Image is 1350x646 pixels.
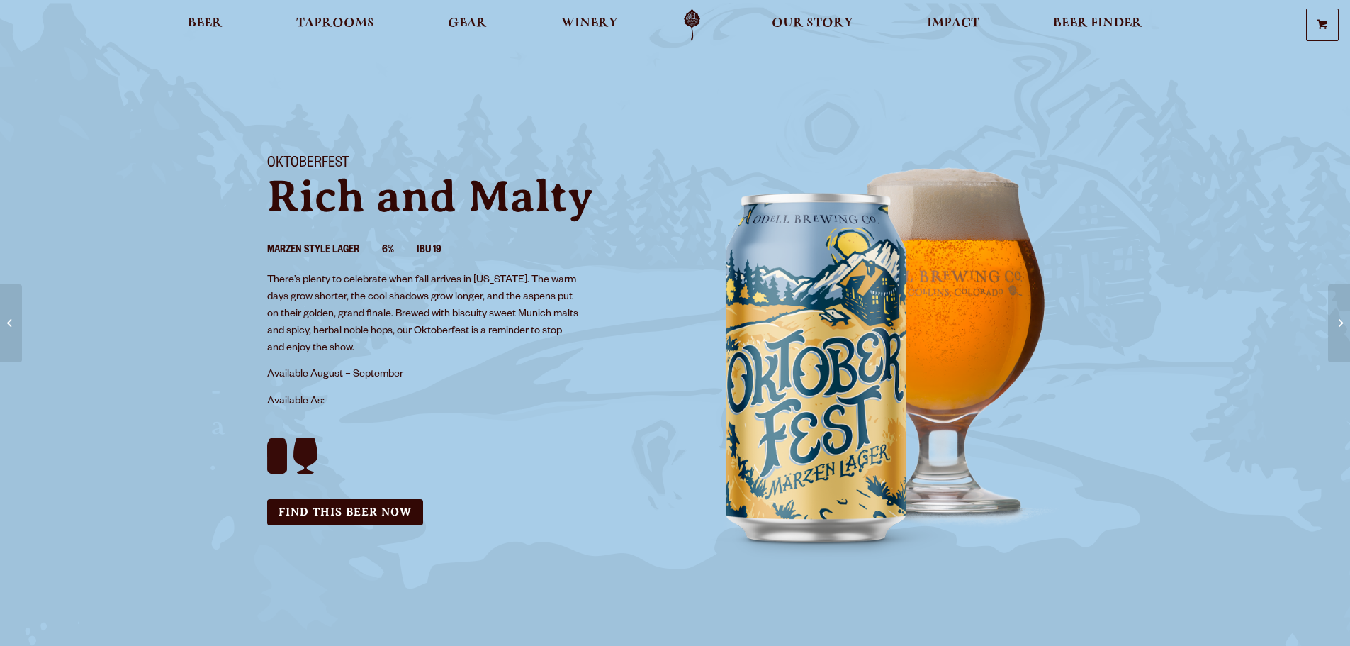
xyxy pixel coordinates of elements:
[267,367,580,384] p: Available August – September
[382,242,417,260] li: 6%
[267,242,382,260] li: Marzen Style Lager
[561,18,618,29] span: Winery
[267,499,423,525] a: Find this Beer Now
[267,272,580,357] p: There’s plenty to celebrate when fall arrives in [US_STATE]. The warm days grow shorter, the cool...
[1044,9,1152,41] a: Beer Finder
[439,9,496,41] a: Gear
[772,18,853,29] span: Our Story
[675,138,1101,564] img: Image of can and pour
[267,155,658,174] h1: Oktoberfest
[552,9,627,41] a: Winery
[927,18,979,29] span: Impact
[179,9,232,41] a: Beer
[188,18,223,29] span: Beer
[417,242,464,260] li: IBU 19
[287,9,383,41] a: Taprooms
[918,9,989,41] a: Impact
[448,18,487,29] span: Gear
[763,9,862,41] a: Our Story
[296,18,374,29] span: Taprooms
[267,174,658,219] p: Rich and Malty
[267,394,658,411] p: Available As:
[1053,18,1142,29] span: Beer Finder
[665,9,719,41] a: Odell Home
